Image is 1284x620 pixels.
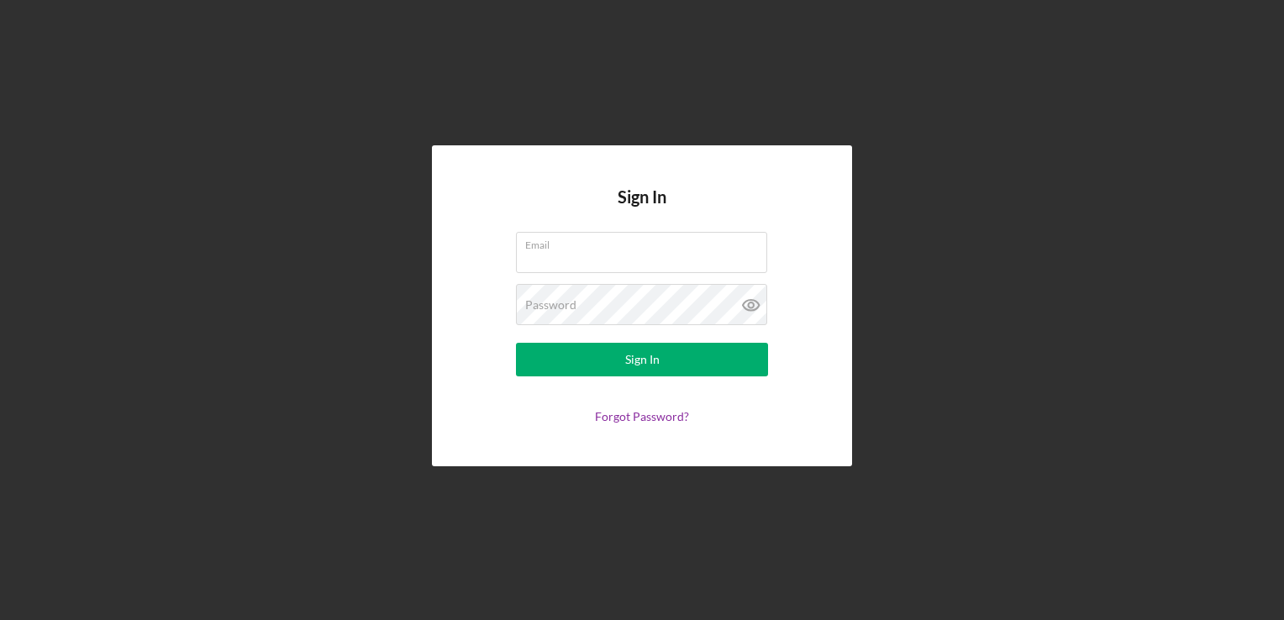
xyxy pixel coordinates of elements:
[618,187,666,232] h4: Sign In
[595,409,689,423] a: Forgot Password?
[525,298,576,312] label: Password
[625,343,660,376] div: Sign In
[525,233,767,251] label: Email
[516,343,768,376] button: Sign In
